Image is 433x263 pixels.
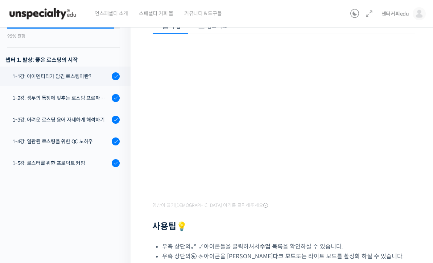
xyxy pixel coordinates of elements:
span: 설정 [112,214,121,220]
a: 설정 [94,203,139,221]
a: 홈 [2,203,48,221]
span: 영상이 끊기[DEMOGRAPHIC_DATA] 여기를 클릭해주세요 [152,203,268,208]
div: 1-3강. 어려운 로스팅 용어 자세하게 해석하기 [12,116,110,124]
span: 홈 [23,214,27,220]
div: 1-4강. 일관된 로스팅을 위한 QC 노하우 [12,137,110,145]
span: 센터커피edu [382,10,409,17]
strong: 💡 [176,221,187,232]
li: 우측 상단의 아이콘을 [PERSON_NAME] 또는 라이트 모드를 활성화 하실 수 있습니다. [162,251,415,261]
li: 우측 상단의 아이콘들을 클릭하셔서 을 확인하실 수 있습니다. [162,242,415,251]
a: 대화 [48,203,94,221]
div: 1-1강. 아이덴티티가 담긴 로스팅이란? [12,72,110,80]
b: 다크 모드 [273,253,296,260]
h3: 챕터 1. 발상: 좋은 로스팅의 시작 [5,55,120,65]
div: 1-5강. 로스터를 위한 프로덕트 커핑 [12,159,110,167]
b: 수업 목록 [260,243,283,250]
div: 95% 진행 [7,34,120,38]
span: 대화 [66,214,75,220]
strong: 사용팁 [152,221,187,232]
div: 1-2강. 생두의 특징에 맞추는 로스팅 프로파일 'Stength Level' [12,94,110,102]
